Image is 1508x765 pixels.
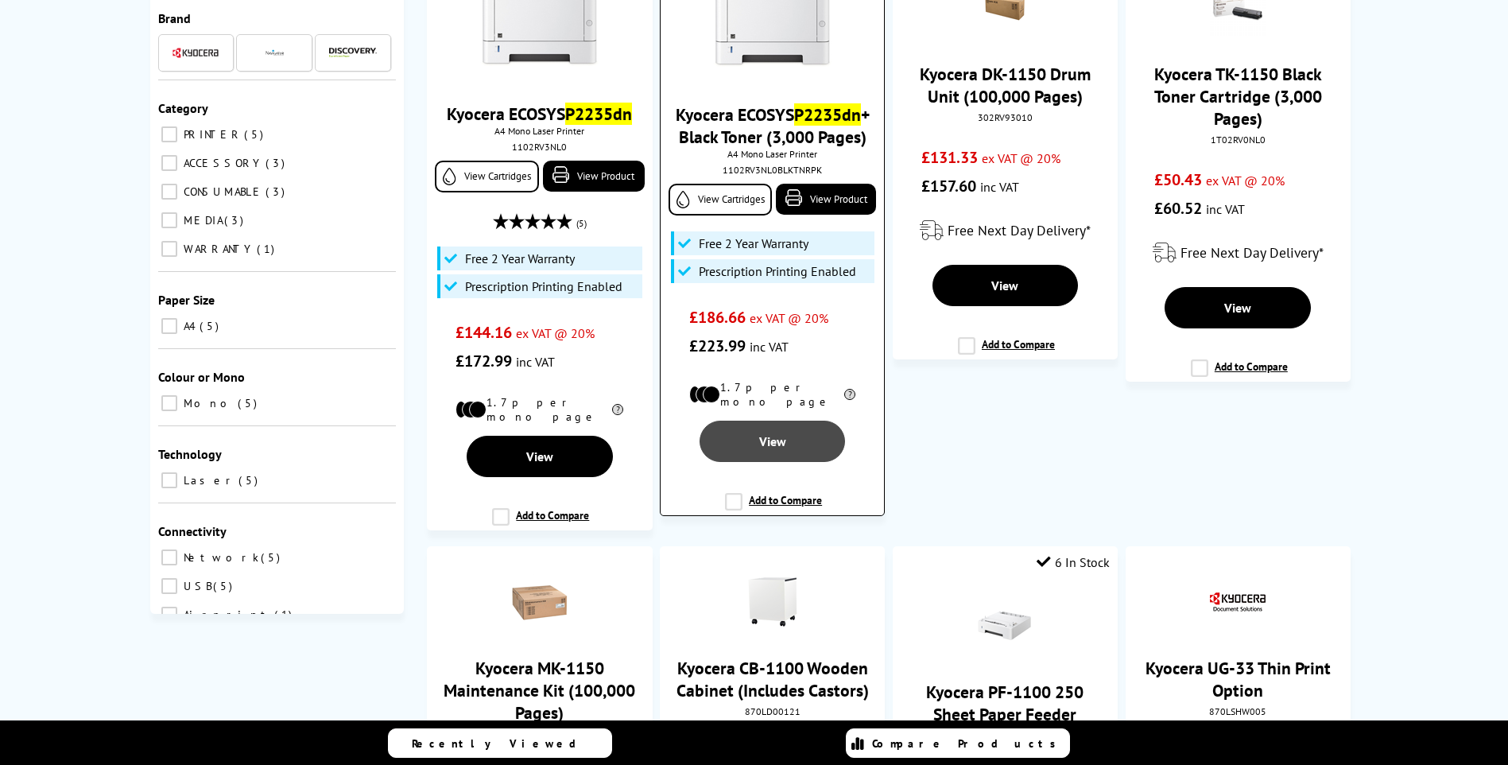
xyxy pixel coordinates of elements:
[980,179,1019,195] span: inc VAT
[700,421,845,462] a: View
[213,579,236,593] span: 5
[565,103,632,125] mark: P2235dn
[958,337,1055,367] label: Add to Compare
[901,208,1110,253] div: modal_delivery
[180,242,255,256] span: WARRANTY
[905,111,1106,123] div: 302RV93010
[265,43,285,63] img: Navigator
[158,446,222,462] span: Technology
[1206,201,1245,217] span: inc VAT
[158,523,227,539] span: Connectivity
[759,433,786,449] span: View
[161,395,177,411] input: Mono 5
[1134,231,1343,275] div: modal_delivery
[161,607,177,623] input: Airprint 1
[180,396,236,410] span: Mono
[689,307,746,328] span: £186.66
[1138,134,1339,146] div: 1T02RV0NL0
[576,208,587,239] span: (5)
[846,728,1070,758] a: Compare Products
[676,657,869,701] a: Kyocera CB-1100 Wooden Cabinet (Includes Castors)
[977,598,1033,654] img: Kyocera-1203RA0UN0-Small.gif
[180,127,242,142] span: PRINTER
[158,369,245,385] span: Colour or Mono
[492,508,589,538] label: Add to Compare
[447,103,632,125] a: Kyocera ECOSYSP2235dn
[516,354,555,370] span: inc VAT
[1154,198,1202,219] span: £60.52
[676,103,870,148] a: Kyocera ECOSYSP2235dn+ Black Toner (3,000 Pages)
[1180,243,1324,262] span: Free Next Day Delivery*
[991,278,1018,293] span: View
[1037,554,1110,570] div: 6 In Stock
[1146,657,1331,701] a: Kyocera UG-33 Thin Print Option
[1224,300,1251,316] span: View
[516,325,595,341] span: ex VAT @ 20%
[180,156,264,170] span: ACCESSORY
[180,213,223,227] span: MEDIA
[244,127,267,142] span: 5
[465,250,575,266] span: Free 2 Year Warranty
[526,449,553,464] span: View
[1191,359,1288,390] label: Add to Compare
[982,150,1060,166] span: ex VAT @ 20%
[161,578,177,594] input: USB 5
[266,184,289,199] span: 3
[456,351,512,371] span: £172.99
[699,263,856,279] span: Prescription Printing Enabled
[750,339,789,355] span: inc VAT
[180,184,264,199] span: CONSUMABLE
[238,396,261,410] span: 5
[180,608,273,622] span: Airprint
[200,319,223,333] span: 5
[266,156,289,170] span: 3
[224,213,247,227] span: 3
[238,473,262,487] span: 5
[439,141,640,153] div: 1102RV3NL0
[689,336,746,356] span: £223.99
[435,161,539,192] a: View Cartridges
[669,148,876,160] span: A4 Mono Laser Printer
[689,380,855,409] li: 1.7p per mono page
[456,395,623,424] li: 1.7p per mono page
[1154,169,1202,190] span: £50.43
[180,579,211,593] span: USB
[180,473,237,487] span: Laser
[388,728,612,758] a: Recently Viewed
[1154,63,1322,130] a: Kyocera TK-1150 Black Toner Cartridge (3,000 Pages)
[725,493,822,523] label: Add to Compare
[1165,287,1311,328] a: View
[161,212,177,228] input: MEDIA 3
[261,550,284,565] span: 5
[158,10,191,26] span: Brand
[872,736,1064,751] span: Compare Products
[435,125,644,137] span: A4 Mono Laser Printer
[161,472,177,488] input: Laser 5
[158,100,208,116] span: Category
[699,235,808,251] span: Free 2 Year Warranty
[161,241,177,257] input: WARRANTY 1
[921,147,978,168] span: £131.33
[669,184,772,216] a: View Cartridges
[172,47,219,59] img: Kyocera
[745,574,801,630] img: Kyocera-870LD00121-Small.gif
[412,736,592,751] span: Recently Viewed
[932,265,1079,306] a: View
[257,242,278,256] span: 1
[161,126,177,142] input: PRINTER 5
[161,184,177,200] input: CONSUMABLE 3
[921,176,976,196] span: £157.60
[750,310,828,326] span: ex VAT @ 20%
[776,184,876,215] a: View Product
[543,161,644,192] a: View Product
[467,436,613,477] a: View
[329,48,377,57] img: Discovery
[672,705,873,717] div: 870LD00121
[1138,705,1339,717] div: 870LSHW005
[948,221,1091,239] span: Free Next Day Delivery*
[161,155,177,171] input: ACCESSORY 3
[673,164,872,176] div: 1102RV3NL0BLKTNRPK
[1206,173,1285,188] span: ex VAT @ 20%
[180,319,198,333] span: A4
[926,681,1084,725] a: Kyocera PF-1100 250 Sheet Paper Feeder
